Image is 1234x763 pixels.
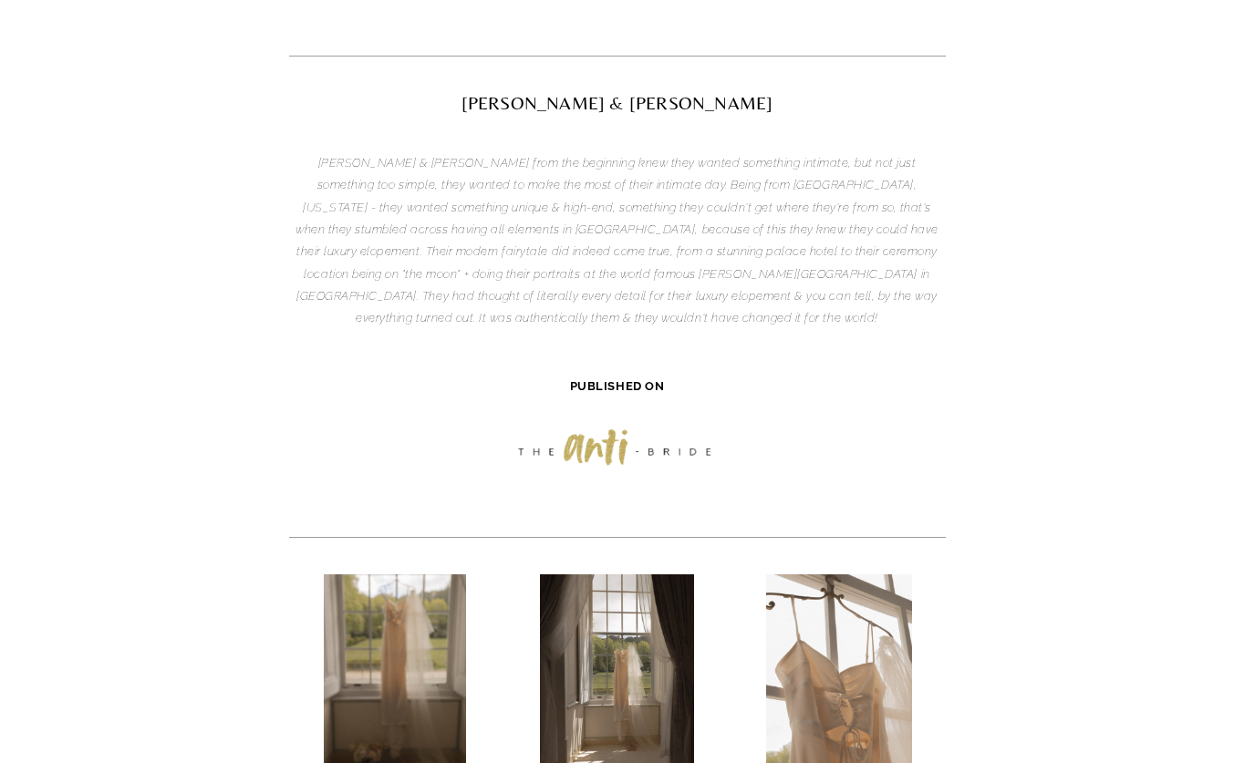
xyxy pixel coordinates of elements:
strong: PUBLISHED ON [570,379,664,393]
em: [PERSON_NAME] & [PERSON_NAME] from the beginning knew they wanted something intimate, but not jus... [296,156,941,325]
h2: [PERSON_NAME] & [PERSON_NAME] [289,94,946,112]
